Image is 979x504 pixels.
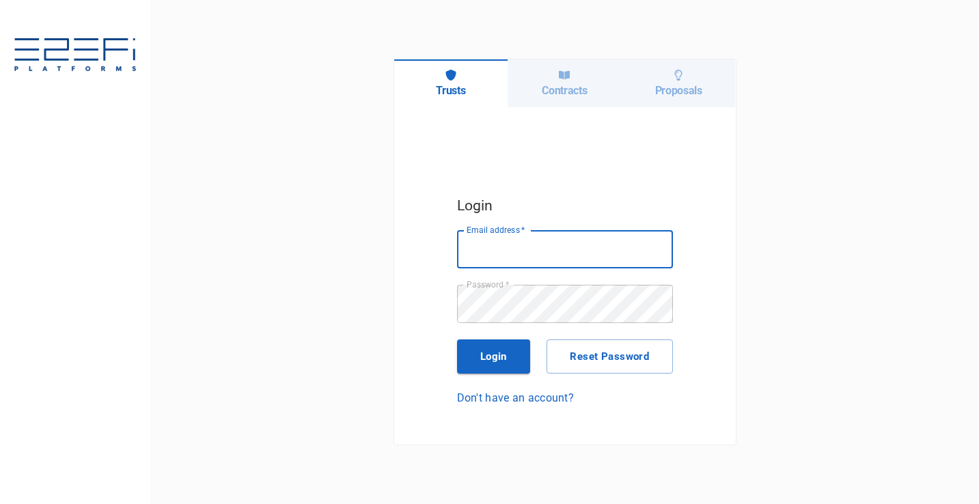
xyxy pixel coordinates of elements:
h6: Proposals [655,84,702,97]
label: Email address [467,224,525,236]
button: Reset Password [547,339,672,374]
button: Login [457,339,531,374]
h5: Login [457,194,673,217]
a: Don't have an account? [457,390,673,406]
h6: Contracts [542,84,587,97]
h6: Trusts [436,84,465,97]
img: E2EFiPLATFORMS-7f06cbf9.svg [14,38,137,74]
label: Password [467,279,509,290]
